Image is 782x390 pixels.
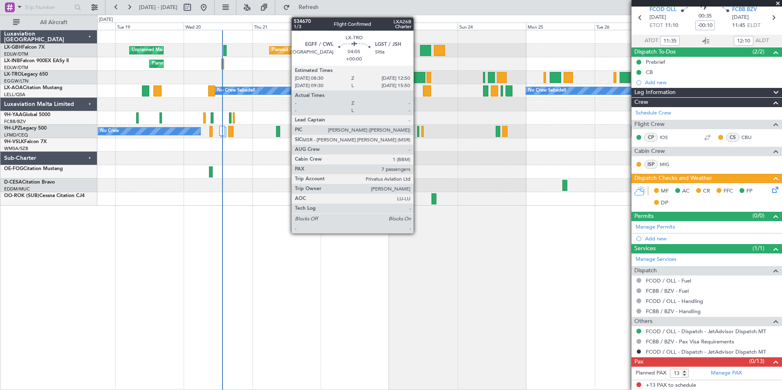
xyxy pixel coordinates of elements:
span: Refresh [292,4,326,10]
span: CR [703,187,710,195]
a: WMSA/SZB [4,146,28,152]
div: CS [726,133,739,142]
span: Dispatch To-Dos [634,47,676,57]
a: 9H-VSLKFalcon 7X [4,139,47,144]
span: OO-ROK (SUB) [4,193,39,198]
a: EDLW/DTM [4,65,28,71]
span: Crew [634,98,648,107]
a: FCOD / OLL - Handling [646,298,703,305]
a: Manage Services [636,256,676,264]
span: OE-FOG [4,166,23,171]
span: 9H-YAA [4,112,22,117]
span: All Aircraft [21,20,86,25]
span: (1/1) [753,244,764,253]
div: Planned Maint [GEOGRAPHIC_DATA] ([GEOGRAPHIC_DATA]) [346,71,474,83]
button: Refresh [279,1,328,14]
span: LX-GBH [4,45,22,50]
div: Add new [645,235,778,242]
a: MIG [660,161,678,168]
span: Pax [634,357,643,367]
input: Trip Number [25,1,72,13]
span: 9H-LPZ [4,126,20,131]
div: CP [644,133,658,142]
div: Planned Maint Geneva (Cointrin) [152,58,219,70]
a: FCBB / BZV - Handling [646,308,701,315]
a: EGGW/LTN [4,78,29,84]
a: 9H-LPZLegacy 500 [4,126,47,131]
span: LX-INB [4,58,20,63]
div: Tue 26 [595,22,663,30]
span: 00:35 [699,12,712,20]
span: FCBB BZV [732,6,757,14]
a: FCOD / OLL - Dispatch - JetAdvisor Dispatch MT [646,348,766,355]
span: Leg Information [634,88,676,97]
span: FFC [724,187,733,195]
a: Manage Permits [636,223,675,231]
a: 9H-YAAGlobal 5000 [4,112,50,117]
button: All Aircraft [9,16,89,29]
a: EDLW/DTM [4,51,28,57]
div: Sun 24 [458,22,526,30]
span: ETOT [649,22,663,30]
div: Fri 22 [321,22,389,30]
span: FCOD OLL [649,6,676,14]
a: LX-AOACitation Mustang [4,85,63,90]
span: Dispatch Checks and Weather [634,174,712,183]
div: Thu 21 [252,22,321,30]
span: 11:10 [665,22,678,30]
span: ATOT [645,37,658,45]
div: No Crew Sabadell [217,85,255,97]
a: OE-FOGCitation Mustang [4,166,63,171]
span: [DATE] - [DATE] [139,4,178,11]
a: CBU [742,134,760,141]
span: [DATE] [649,13,666,22]
a: IOS [660,134,678,141]
a: FCOD / OLL - Fuel [646,277,691,284]
a: LX-TROLegacy 650 [4,72,48,77]
span: Permits [634,212,654,221]
span: ELDT [747,22,760,30]
span: (2/2) [753,47,764,56]
a: LX-INBFalcon 900EX EASy II [4,58,69,63]
a: LFMD/CEQ [4,132,28,138]
a: FCBB/BZV [4,119,26,125]
a: FCOD / OLL - Dispatch - JetAdvisor Dispatch MT [646,328,766,335]
a: LX-GBHFalcon 7X [4,45,45,50]
span: Cabin Crew [634,147,665,156]
span: 11:45 [732,22,745,30]
input: --:-- [660,36,680,46]
div: Prebrief [646,58,665,65]
span: LX-TRO [4,72,22,77]
a: Manage PAX [711,369,742,377]
span: Dispatch [634,266,657,276]
span: ALDT [755,37,769,45]
div: No Crew Sabadell [528,85,566,97]
div: CB [646,69,653,76]
span: D-CESA [4,180,22,185]
span: Flight Crew [634,120,665,129]
span: [DATE] [732,13,749,22]
span: (0/0) [753,211,764,220]
div: Sat 23 [389,22,457,30]
a: FCBB / BZV - Fuel [646,287,689,294]
div: Unplanned Maint [GEOGRAPHIC_DATA] ([GEOGRAPHIC_DATA]) [132,44,266,56]
div: Wed 20 [184,22,252,30]
a: Schedule Crew [636,109,671,117]
span: (0/13) [749,357,764,365]
a: EDDM/MUC [4,186,30,192]
span: 9H-VSLK [4,139,24,144]
span: Services [634,244,656,253]
label: Planned PAX [636,369,666,377]
span: FP [746,187,753,195]
div: [DATE] [99,16,113,23]
span: AC [682,187,690,195]
div: Planned Maint Nice ([GEOGRAPHIC_DATA]) [272,44,363,56]
div: ISP [644,160,658,169]
a: FCBB / BZV - Pax Visa Requirements [646,338,734,345]
a: OO-ROK (SUB)Cessna Citation CJ4 [4,193,85,198]
a: D-CESACitation Bravo [4,180,55,185]
input: --:-- [734,36,753,46]
div: Add new [645,79,778,86]
div: Tue 19 [115,22,184,30]
a: LELL/QSA [4,92,25,98]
